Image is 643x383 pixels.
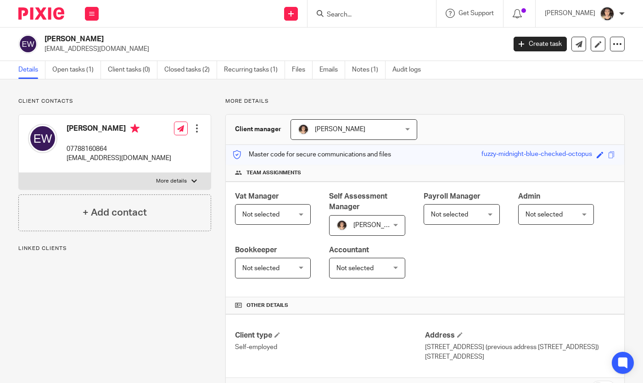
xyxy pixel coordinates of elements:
[67,154,171,163] p: [EMAIL_ADDRESS][DOMAIN_NAME]
[425,343,615,352] p: [STREET_ADDRESS] (previous address [STREET_ADDRESS])
[336,265,374,272] span: Not selected
[28,124,57,153] img: svg%3E
[424,193,481,200] span: Payroll Manager
[292,61,313,79] a: Files
[235,331,425,340] h4: Client type
[235,246,277,254] span: Bookkeeper
[246,302,288,309] span: Other details
[329,246,369,254] span: Accountant
[326,11,408,19] input: Search
[108,61,157,79] a: Client tasks (0)
[353,222,404,228] span: [PERSON_NAME]
[392,61,428,79] a: Audit logs
[18,61,45,79] a: Details
[224,61,285,79] a: Recurring tasks (1)
[67,144,171,154] p: 07788160864
[18,7,64,20] img: Pixie
[242,265,280,272] span: Not selected
[518,193,540,200] span: Admin
[130,124,140,133] i: Primary
[233,150,391,159] p: Master code for secure communications and files
[425,352,615,361] p: [STREET_ADDRESS]
[246,169,301,177] span: Team assignments
[164,61,217,79] a: Closed tasks (2)
[18,34,38,54] img: svg%3E
[481,150,592,160] div: fuzzy-midnight-blue-checked-octopus
[315,126,365,133] span: [PERSON_NAME]
[298,124,309,135] img: 324535E6-56EA-408B-A48B-13C02EA99B5D.jpeg
[526,211,563,218] span: Not selected
[52,61,101,79] a: Open tasks (1)
[329,193,387,211] span: Self Assessment Manager
[458,10,494,17] span: Get Support
[352,61,386,79] a: Notes (1)
[242,211,280,218] span: Not selected
[600,6,615,21] img: 324535E6-56EA-408B-A48B-13C02EA99B5D.jpeg
[83,205,147,220] h4: + Add contact
[319,61,345,79] a: Emails
[18,245,211,252] p: Linked clients
[18,98,211,105] p: Client contacts
[67,124,171,135] h4: [PERSON_NAME]
[514,37,567,51] a: Create task
[235,343,425,352] p: Self-employed
[235,125,281,134] h3: Client manager
[225,98,625,105] p: More details
[235,193,279,200] span: Vat Manager
[431,211,468,218] span: Not selected
[156,178,187,185] p: More details
[45,44,500,54] p: [EMAIL_ADDRESS][DOMAIN_NAME]
[45,34,409,44] h2: [PERSON_NAME]
[425,331,615,340] h4: Address
[545,9,595,18] p: [PERSON_NAME]
[336,220,347,231] img: 324535E6-56EA-408B-A48B-13C02EA99B5D.jpeg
